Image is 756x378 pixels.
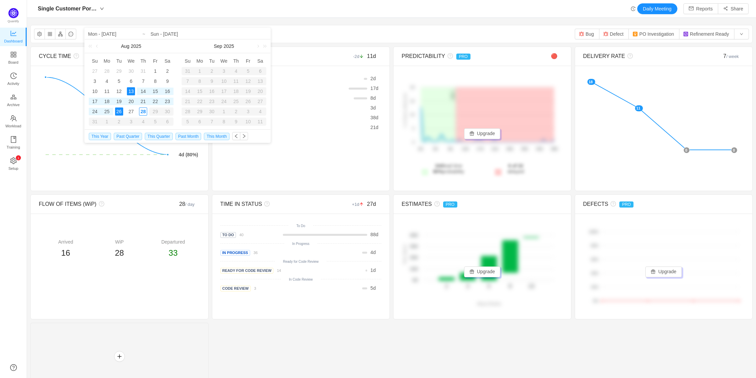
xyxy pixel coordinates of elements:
[161,76,173,86] td: August 9, 2025
[151,77,159,85] div: 8
[10,52,17,65] a: Board
[103,87,111,95] div: 11
[6,140,20,154] span: Training
[101,86,113,96] td: August 11, 2025
[206,58,218,64] span: Tu
[10,115,17,129] a: Workload
[230,56,242,66] th: Thu
[371,105,376,111] span: d
[213,39,223,53] a: Sep
[353,54,367,59] small: -2d
[10,73,17,86] a: Activity
[175,133,201,140] span: Past Month
[273,267,281,273] a: 14
[223,39,235,53] a: 2025
[206,77,218,85] div: 9
[632,31,638,37] img: 14501
[137,76,149,86] td: August 7, 2025
[240,132,248,140] button: icon: right
[236,232,243,237] a: 40
[139,77,147,85] div: 7
[230,106,242,117] td: October 2, 2025
[163,67,171,75] div: 2
[10,72,17,79] i: icon: history
[113,86,125,96] td: August 12, 2025
[230,76,242,86] td: September 11, 2025
[65,29,76,39] button: icon: message
[412,127,414,131] tspan: 5
[359,54,364,59] i: icon: arrow-down
[115,67,123,75] div: 29
[10,115,17,122] i: icon: team
[100,7,104,11] i: icon: down
[464,128,501,139] button: icon: giftUpgrade
[628,29,679,39] button: PO Investigation
[125,118,137,126] div: 3
[254,96,266,106] td: September 27, 2025
[206,106,218,117] td: September 30, 2025
[718,3,749,14] button: icon: share-altShare
[242,106,254,117] td: October 3, 2025
[149,86,161,96] td: August 15, 2025
[91,67,99,75] div: 27
[242,67,254,75] div: 5
[137,56,149,66] th: Thu
[125,86,137,96] td: August 13, 2025
[89,117,101,127] td: August 31, 2025
[508,163,524,174] span: delayed
[89,86,101,96] td: August 10, 2025
[149,117,161,127] td: September 5, 2025
[194,86,206,96] td: September 15, 2025
[218,77,230,85] div: 10
[253,251,258,255] small: 36
[91,77,99,85] div: 3
[445,53,453,59] i: icon: question-circle
[182,86,194,96] td: September 14, 2025
[182,97,194,105] div: 21
[230,107,242,116] div: 2
[218,56,230,66] th: Wed
[551,53,558,59] span: 🔴
[232,132,240,140] button: icon: left
[194,67,206,75] div: 1
[163,77,171,85] div: 9
[5,119,21,133] span: Workload
[254,77,266,85] div: 13
[87,39,96,53] a: Last year (Control + left)
[410,85,414,89] tspan: 20
[254,118,266,126] div: 11
[125,66,137,76] td: July 30, 2025
[218,76,230,86] td: September 10, 2025
[113,96,125,106] td: August 19, 2025
[254,286,256,290] small: 3
[371,76,376,81] span: d
[101,117,113,127] td: September 1, 2025
[10,157,17,164] i: icon: setting
[182,87,194,95] div: 14
[182,67,194,75] div: 31
[254,66,266,76] td: September 6, 2025
[254,58,266,64] span: Sa
[726,54,739,59] small: / week
[631,6,636,11] i: icon: history
[367,53,376,59] span: 11d
[101,58,113,64] span: Mo
[151,67,159,75] div: 1
[125,117,137,127] td: September 3, 2025
[410,113,414,117] tspan: 10
[194,58,206,64] span: Mo
[125,58,137,64] span: We
[206,118,218,126] div: 7
[10,94,17,107] a: Archive
[161,117,173,127] td: September 6, 2025
[137,117,149,127] td: September 4, 2025
[679,29,734,39] button: Refinement Ready
[583,52,704,60] div: DELIVERY RATE
[182,76,194,86] td: September 7, 2025
[239,233,243,237] small: 40
[194,66,206,76] td: September 1, 2025
[603,31,609,37] img: 11603
[723,53,739,59] span: 7
[127,67,135,75] div: 30
[194,96,206,106] td: September 22, 2025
